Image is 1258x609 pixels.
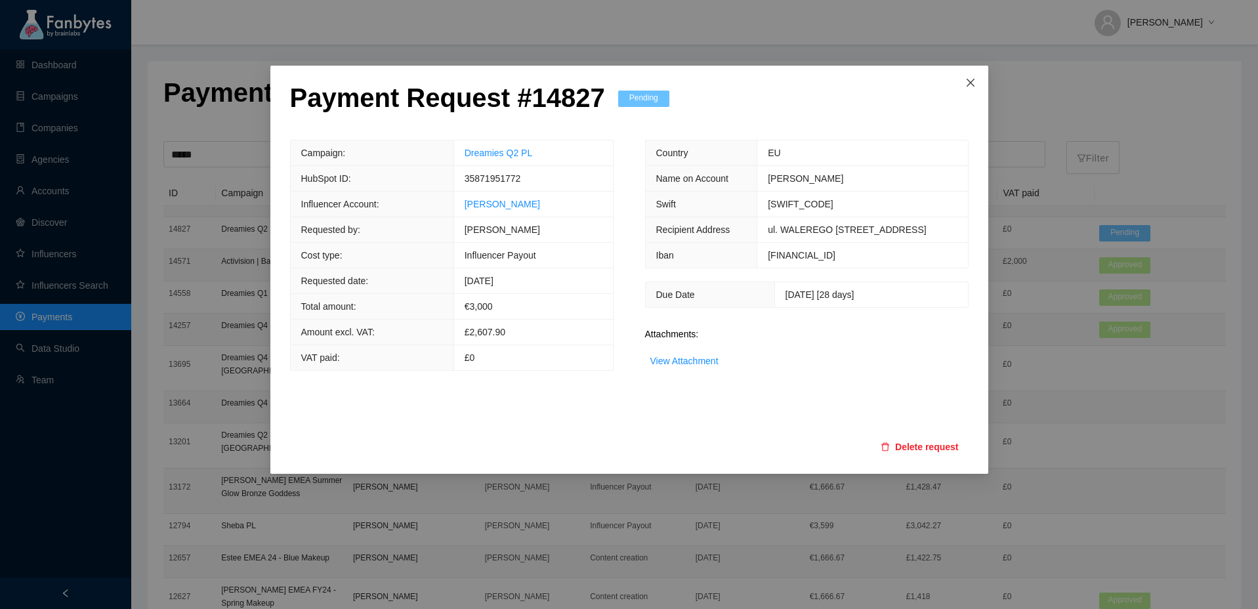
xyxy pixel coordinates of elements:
span: £2,607.90 [465,327,505,337]
a: View Attachment [650,356,719,366]
span: [DATE] [465,276,493,286]
span: Swift [656,199,676,209]
span: ul. WALEREGO [STREET_ADDRESS] [768,224,926,235]
button: Close [953,66,988,101]
span: delete [881,442,890,453]
span: Influencer Account: [301,199,379,209]
span: £0 [465,352,475,363]
span: Requested by: [301,224,360,235]
span: [PERSON_NAME] [768,173,843,184]
span: 35871951772 [465,173,521,184]
span: close [965,77,976,88]
span: Country [656,148,688,158]
span: Cost type: [301,250,343,261]
span: Pending [618,91,669,107]
span: [SWIFT_CODE] [768,199,833,209]
span: Iban [656,250,674,261]
span: Name on Account [656,173,729,184]
span: HubSpot ID: [301,173,351,184]
a: [PERSON_NAME] [465,199,540,209]
span: Campaign: [301,148,346,158]
span: € 3,000 [465,301,493,312]
span: [PERSON_NAME] [465,224,540,235]
span: Due Date [656,289,695,300]
span: [DATE] [28 days] [786,289,854,300]
span: VAT paid: [301,352,340,363]
span: Recipient Address [656,224,730,235]
a: Dreamies Q2 PL [465,148,532,158]
p: Payment Request # 14827 [290,82,605,114]
span: Amount excl. VAT: [301,327,375,337]
span: [FINANCIAL_ID] [768,250,835,261]
span: Delete request [895,440,958,454]
button: deleteDelete request [871,436,968,457]
span: Total amount: [301,301,356,312]
span: EU [768,148,780,158]
span: Requested date: [301,276,369,286]
span: Influencer Payout [465,250,536,261]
